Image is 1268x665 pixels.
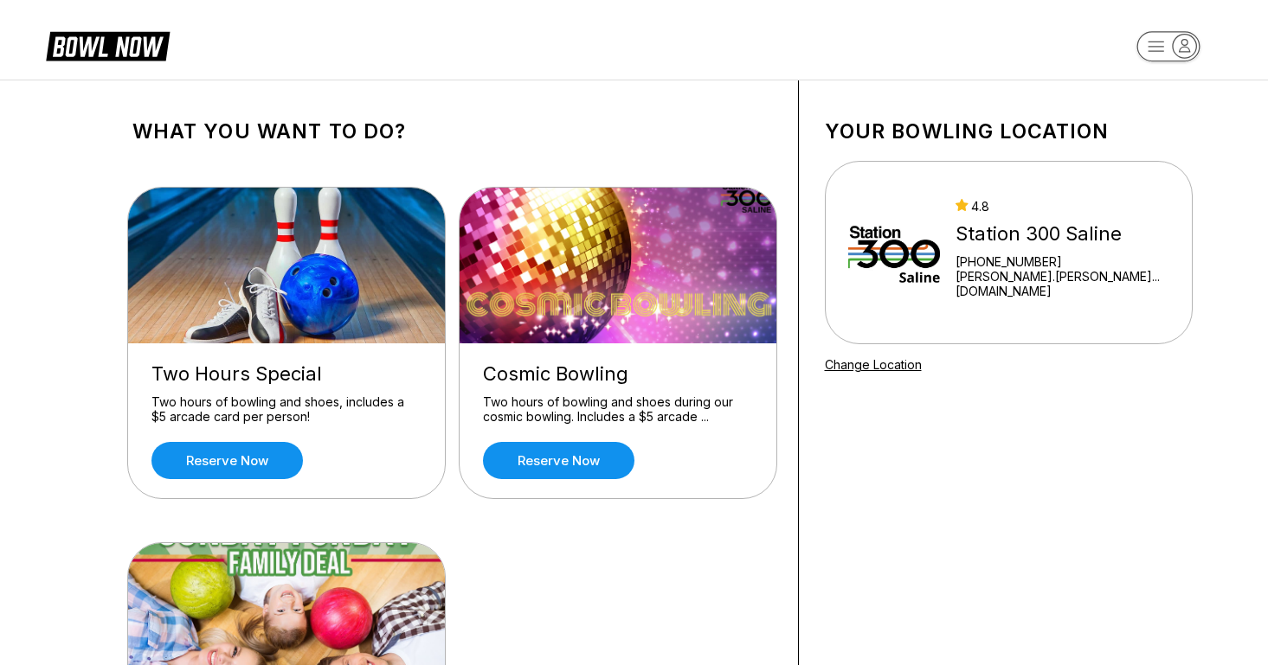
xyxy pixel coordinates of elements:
[956,269,1168,298] a: [PERSON_NAME].[PERSON_NAME]...[DOMAIN_NAME]
[956,222,1168,246] div: Station 300 Saline
[825,357,922,372] a: Change Location
[151,442,303,479] a: Reserve now
[956,254,1168,269] div: [PHONE_NUMBER]
[460,188,778,343] img: Cosmic Bowling
[128,188,447,343] img: Two Hours Special
[132,119,772,144] h1: What you want to do?
[848,188,941,317] img: Station 300 Saline
[151,362,422,386] div: Two Hours Special
[483,394,753,425] div: Two hours of bowling and shoes during our cosmic bowling. Includes a $5 arcade ...
[483,362,753,386] div: Cosmic Bowling
[483,442,634,479] a: Reserve now
[825,119,1193,144] h1: Your bowling location
[956,199,1168,214] div: 4.8
[151,394,422,425] div: Two hours of bowling and shoes, includes a $5 arcade card per person!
